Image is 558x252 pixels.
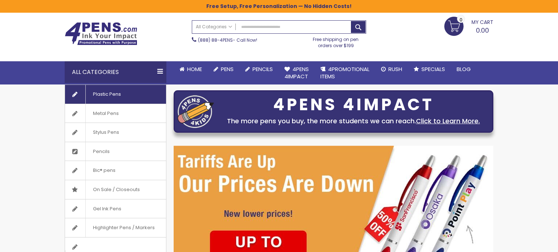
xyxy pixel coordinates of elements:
[375,61,408,77] a: Rush
[444,17,493,35] a: 0.00 0
[221,65,234,73] span: Pens
[65,199,166,218] a: Gel Ink Pens
[421,65,445,73] span: Specials
[65,22,137,45] img: 4Pens Custom Pens and Promotional Products
[218,116,489,126] div: The more pens you buy, the more students we can reach.
[85,199,129,218] span: Gel Ink Pens
[85,218,162,237] span: Highlighter Pens / Markers
[320,65,369,80] span: 4PROMOTIONAL ITEMS
[65,104,166,123] a: Metal Pens
[85,85,128,104] span: Plastic Pens
[85,123,126,142] span: Stylus Pens
[198,37,257,43] span: - Call Now!
[65,218,166,237] a: Highlighter Pens / Markers
[65,142,166,161] a: Pencils
[388,65,402,73] span: Rush
[460,16,462,23] span: 0
[198,37,233,43] a: (888) 88-4PENS
[85,104,126,123] span: Metal Pens
[192,21,236,33] a: All Categories
[65,161,166,180] a: Bic® pens
[187,65,202,73] span: Home
[65,123,166,142] a: Stylus Pens
[174,61,208,77] a: Home
[239,61,279,77] a: Pencils
[178,95,214,128] img: four_pen_logo.png
[208,61,239,77] a: Pens
[408,61,451,77] a: Specials
[315,61,375,85] a: 4PROMOTIONALITEMS
[476,26,489,35] span: 0.00
[65,61,166,83] div: All Categories
[65,180,166,199] a: On Sale / Closeouts
[85,180,147,199] span: On Sale / Closeouts
[65,85,166,104] a: Plastic Pens
[85,142,117,161] span: Pencils
[218,97,489,112] div: 4PENS 4IMPACT
[252,65,273,73] span: Pencils
[306,34,367,48] div: Free shipping on pen orders over $199
[451,61,477,77] a: Blog
[279,61,315,85] a: 4Pens4impact
[416,116,480,125] a: Click to Learn More.
[457,65,471,73] span: Blog
[85,161,123,180] span: Bic® pens
[284,65,309,80] span: 4Pens 4impact
[196,24,232,30] span: All Categories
